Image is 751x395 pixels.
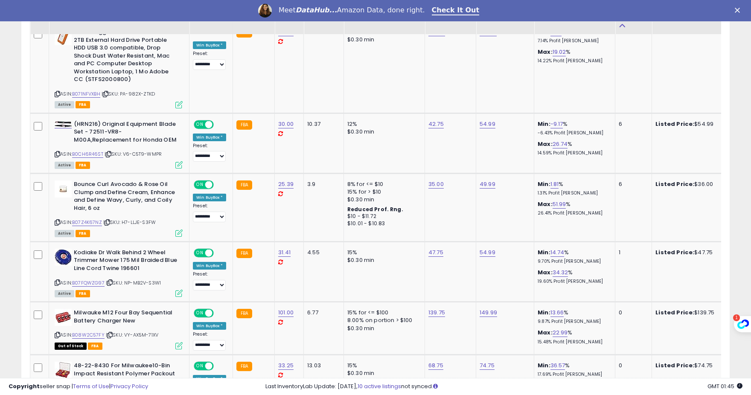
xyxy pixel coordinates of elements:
b: Listed Price: [655,120,694,128]
img: Profile image for Georgie [258,4,272,17]
div: Win BuyBox * [193,194,226,201]
a: 14.74 [550,248,565,257]
img: 51a+pFhfXwL._SL40_.jpg [55,309,72,326]
span: All listings currently available for purchase on Amazon [55,230,74,237]
a: 34.32 [553,268,568,277]
span: All listings currently available for purchase on Amazon [55,290,74,297]
a: B0CH6R46ST [72,151,103,158]
div: 8% for <= $10 [347,180,418,188]
p: 14.59% Profit [PERSON_NAME] [538,150,608,156]
div: 8.00% on portion > $100 [347,317,418,324]
div: % [538,28,608,44]
div: Preset: [193,203,226,222]
b: Milwauke M12 Four Bay Sequential Battery Charger New [74,309,178,327]
div: $10.01 - $10.83 [347,220,418,227]
div: $74.75 [655,362,726,369]
div: $0.30 min [347,325,418,332]
b: Min: [538,308,550,317]
div: % [538,249,608,264]
img: 31U6ScUOgGL._SL40_.jpg [55,121,72,127]
a: -9.17 [550,120,563,128]
div: $54.99 [655,120,726,128]
b: Listed Price: [655,361,694,369]
div: 0 [619,362,645,369]
span: | SKU: V6-C5T9-WMPR [105,151,162,157]
div: Preset: [193,271,226,290]
b: Max: [538,268,553,276]
a: 49.99 [480,180,495,189]
a: 139.75 [428,308,445,317]
p: 19.60% Profit [PERSON_NAME] [538,279,608,285]
p: 26.41% Profit [PERSON_NAME] [538,210,608,216]
a: 33.25 [278,361,294,370]
a: 101.00 [278,308,294,317]
div: ASIN: [55,309,183,349]
b: Listed Price: [655,248,694,256]
a: 30.00 [278,120,294,128]
b: Listed Price: [655,180,694,188]
span: | SKU: NP-MB2V-S3W1 [106,279,161,286]
p: 7.14% Profit [PERSON_NAME] [538,38,608,44]
div: 0 [619,309,645,317]
span: 2025-09-16 01:45 GMT [707,382,742,390]
div: % [538,180,608,196]
b: Reduced Prof. Rng. [347,206,403,213]
a: B08W2C57FY [72,331,105,339]
div: ASIN: [55,180,183,236]
span: OFF [212,363,226,370]
a: 22.99 [553,328,568,337]
div: 4.55 [307,249,337,256]
div: Fulfillable Quantity [619,4,648,22]
div: seller snap | | [9,383,148,391]
p: 15.48% Profit [PERSON_NAME] [538,339,608,345]
div: Win BuyBox * [193,134,226,141]
a: 26.74 [553,140,568,148]
span: | SKU: PA-982X-ZTKD [102,90,155,97]
b: Listed Price: [655,308,694,317]
a: B071NFVXBH [72,90,100,98]
a: 68.75 [428,361,443,370]
b: Max: [538,328,553,337]
span: ON [195,121,205,128]
span: ON [195,249,205,256]
th: The percentage added to the cost of goods (COGS) that forms the calculator for Min & Max prices. [534,0,615,34]
a: B07FQWZG97 [72,279,105,287]
a: 54.99 [480,248,495,257]
img: 51iXO7dXCcL._SL40_.jpg [55,362,72,379]
b: Max: [538,48,553,56]
div: % [538,269,608,285]
div: 1 [619,249,645,256]
div: 13.03 [307,362,337,369]
a: 10 active listings [358,382,401,390]
span: FBA [76,162,90,169]
a: 19.02 [553,48,566,56]
b: Min: [538,180,550,188]
div: ASIN: [55,28,183,107]
div: $0.30 min [347,36,418,44]
div: Win BuyBox * [193,322,226,330]
span: OFF [212,181,226,189]
a: 42.75 [428,120,444,128]
div: $47.75 [655,249,726,256]
div: $0.30 min [347,128,418,136]
p: 14.22% Profit [PERSON_NAME] [538,58,608,64]
div: % [538,362,608,378]
p: 1.31% Profit [PERSON_NAME] [538,190,608,196]
a: 13.66 [550,308,564,317]
div: Preset: [193,331,226,351]
span: ON [195,310,205,317]
b: (HRN216) Original Equipment Blade Set - 72511-VR8-M00A,Replacement for Honda OEM [74,120,178,146]
p: 9.87% Profit [PERSON_NAME] [538,319,608,325]
a: Check It Out [432,6,480,15]
small: FBA [236,309,252,318]
div: 15% for <= $100 [347,309,418,317]
div: 15% for > $10 [347,188,418,196]
div: 3.9 [307,180,337,188]
span: OFF [212,310,226,317]
div: $0.30 min [347,369,418,377]
div: Preset: [193,51,226,70]
span: ON [195,181,205,189]
div: 6 [619,120,645,128]
a: 51.99 [553,200,566,209]
div: $10 - $11.72 [347,213,418,220]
